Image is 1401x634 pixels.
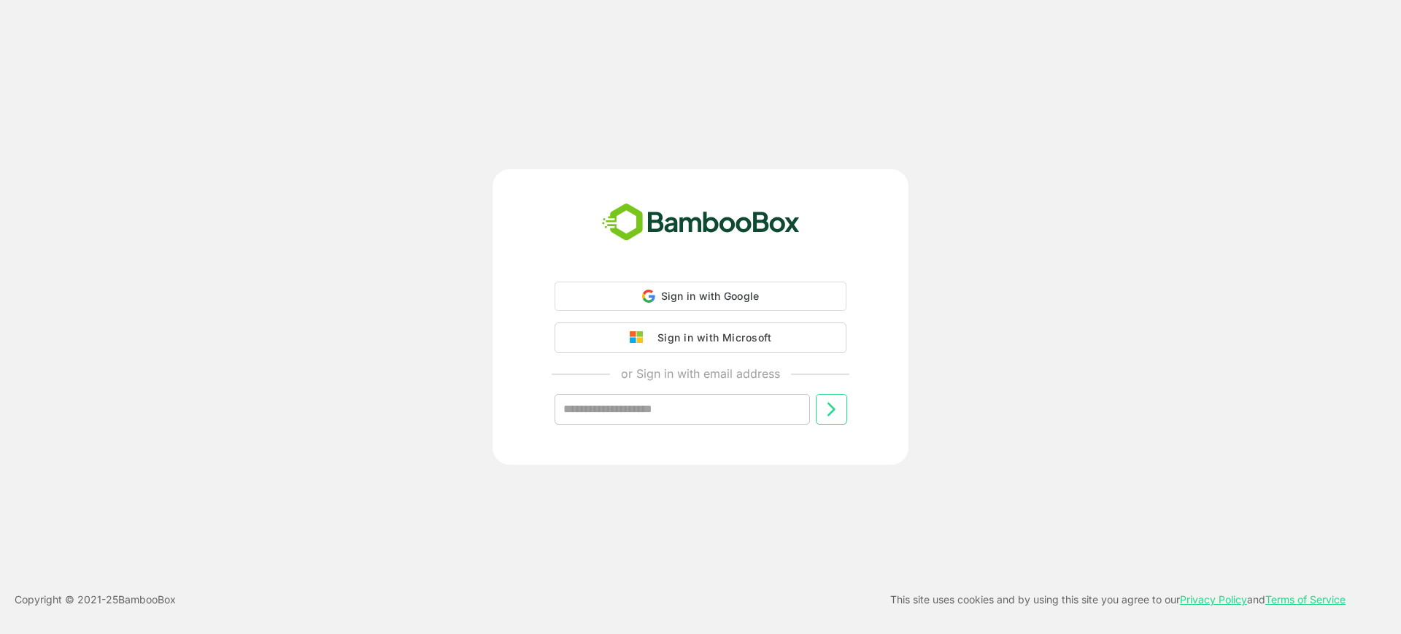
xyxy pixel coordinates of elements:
button: Sign in with Microsoft [555,322,846,353]
div: Sign in with Google [555,282,846,311]
a: Privacy Policy [1180,593,1247,606]
p: Copyright © 2021- 25 BambooBox [15,591,176,608]
div: Sign in with Microsoft [650,328,771,347]
p: This site uses cookies and by using this site you agree to our and [890,591,1346,608]
img: bamboobox [594,198,808,247]
a: Terms of Service [1265,593,1346,606]
p: or Sign in with email address [621,365,780,382]
img: google [630,331,650,344]
span: Sign in with Google [661,290,760,302]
